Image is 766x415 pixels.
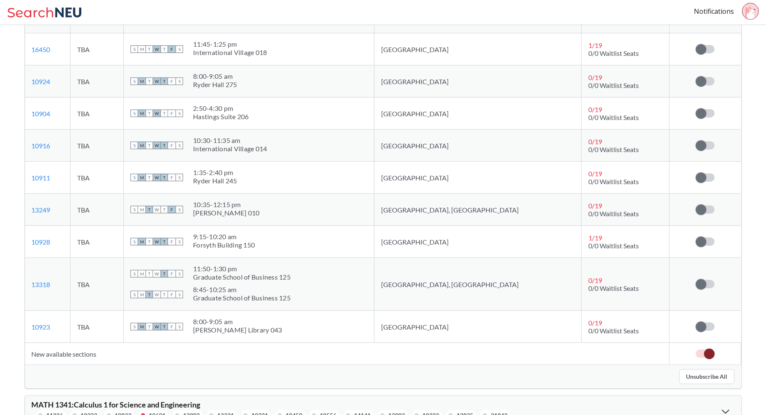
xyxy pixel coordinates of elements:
[193,317,282,326] div: 8:00 - 9:05 am
[588,202,602,210] span: 0 / 19
[168,142,176,149] span: F
[193,285,291,294] div: 8:45 - 10:25 am
[161,174,168,181] span: T
[70,162,124,194] td: TBA
[374,33,582,65] td: [GEOGRAPHIC_DATA]
[138,45,146,53] span: M
[588,145,639,153] span: 0/0 Waitlist Seats
[70,311,124,343] td: TBA
[70,97,124,130] td: TBA
[131,291,138,298] span: S
[193,136,267,145] div: 10:30 - 11:35 am
[131,270,138,277] span: S
[588,81,639,89] span: 0/0 Waitlist Seats
[588,137,602,145] span: 0 / 19
[146,206,153,213] span: T
[193,40,267,48] div: 11:45 - 1:25 pm
[153,270,161,277] span: W
[153,291,161,298] span: W
[168,110,176,117] span: F
[153,206,161,213] span: W
[588,284,639,292] span: 0/0 Waitlist Seats
[176,174,183,181] span: S
[146,238,153,245] span: T
[176,291,183,298] span: S
[168,174,176,181] span: F
[176,142,183,149] span: S
[70,258,124,311] td: TBA
[168,45,176,53] span: F
[138,142,146,149] span: M
[146,110,153,117] span: T
[588,73,602,81] span: 0 / 19
[374,226,582,258] td: [GEOGRAPHIC_DATA]
[193,265,291,273] div: 11:50 - 1:30 pm
[153,174,161,181] span: W
[153,238,161,245] span: W
[193,232,255,241] div: 9:15 - 10:20 am
[588,113,639,121] span: 0/0 Waitlist Seats
[131,206,138,213] span: S
[374,130,582,162] td: [GEOGRAPHIC_DATA]
[193,177,237,185] div: Ryder Hall 245
[168,206,176,213] span: F
[146,77,153,85] span: T
[176,110,183,117] span: S
[153,45,161,53] span: W
[176,323,183,330] span: S
[588,49,639,57] span: 0/0 Waitlist Seats
[32,238,50,246] a: 10928
[168,238,176,245] span: F
[32,77,50,85] a: 10924
[131,323,138,330] span: S
[32,110,50,117] a: 10904
[131,238,138,245] span: S
[138,291,146,298] span: M
[176,206,183,213] span: S
[131,45,138,53] span: S
[153,110,161,117] span: W
[193,273,291,281] div: Graduate School of Business 125
[146,323,153,330] span: T
[193,72,237,80] div: 8:00 - 9:05 am
[193,209,259,217] div: [PERSON_NAME] 010
[193,294,291,302] div: Graduate School of Business 125
[138,270,146,277] span: M
[176,270,183,277] span: S
[32,400,201,409] span: MATH 1341 : Calculus 1 for Science and Engineering
[32,323,50,331] a: 10923
[131,174,138,181] span: S
[70,65,124,97] td: TBA
[131,110,138,117] span: S
[679,369,735,384] button: Unsubscribe All
[153,142,161,149] span: W
[153,323,161,330] span: W
[193,168,237,177] div: 1:35 - 2:40 pm
[374,311,582,343] td: [GEOGRAPHIC_DATA]
[32,142,50,150] a: 10916
[168,270,176,277] span: F
[588,177,639,185] span: 0/0 Waitlist Seats
[161,291,168,298] span: T
[70,226,124,258] td: TBA
[138,174,146,181] span: M
[32,280,50,288] a: 13318
[176,77,183,85] span: S
[374,162,582,194] td: [GEOGRAPHIC_DATA]
[588,170,602,177] span: 0 / 19
[588,327,639,335] span: 0/0 Waitlist Seats
[193,80,237,89] div: Ryder Hall 275
[138,77,146,85] span: M
[161,77,168,85] span: T
[588,242,639,250] span: 0/0 Waitlist Seats
[588,319,602,327] span: 0 / 19
[161,206,168,213] span: T
[588,41,602,49] span: 1 / 19
[131,142,138,149] span: S
[70,194,124,226] td: TBA
[70,33,124,65] td: TBA
[146,142,153,149] span: T
[193,112,249,121] div: Hastings Suite 206
[374,65,582,97] td: [GEOGRAPHIC_DATA]
[588,276,602,284] span: 0 / 19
